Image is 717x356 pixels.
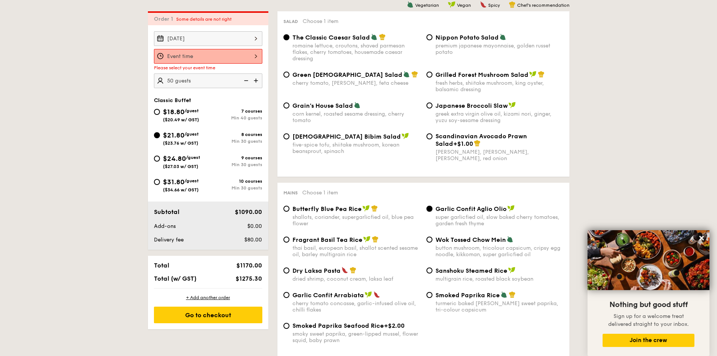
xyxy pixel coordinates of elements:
[372,236,379,243] img: icon-chef-hat.a58ddaea.svg
[154,307,262,323] div: Go to checkout
[208,185,262,191] div: Min 30 guests
[508,102,516,108] img: icon-vegan.f8ff3823.svg
[292,331,420,344] div: smoky sweet paprika, green-lipped mussel, flower squid, baby prawn
[208,162,262,167] div: Min 30 guests
[480,1,487,8] img: icon-spicy.37a8142b.svg
[283,292,289,298] input: Garlic Confit Arrabiatacherry tomato concasse, garlic-infused olive oil, chilli flakes
[365,291,372,298] img: icon-vegan.f8ff3823.svg
[509,1,516,8] img: icon-chef-hat.a58ddaea.svg
[292,71,402,78] span: Green [DEMOGRAPHIC_DATA] Salad
[283,206,289,212] input: Butterfly Blue Pea Riceshallots, coriander, supergarlicfied oil, blue pea flower
[283,34,289,40] input: The Classic Caesar Saladromaine lettuce, croutons, shaved parmesan flakes, cherry tomatoes, house...
[283,323,289,329] input: Smoked Paprika Seafood Rice+$2.00smoky sweet paprika, green-lipped mussel, flower squid, baby prawn
[448,1,455,8] img: icon-vegan.f8ff3823.svg
[435,102,508,109] span: Japanese Broccoli Slaw
[292,133,401,140] span: [DEMOGRAPHIC_DATA] Bibim Salad
[292,322,384,329] span: Smoked Paprika Seafood Rice
[163,187,199,193] span: ($34.66 w/ GST)
[435,205,507,212] span: Garlic Confit Aglio Olio
[426,133,432,139] input: Scandinavian Avocado Prawn Salad+$1.00[PERSON_NAME], [PERSON_NAME], [PERSON_NAME], red onion
[435,34,499,41] span: Nippon Potato Salad
[608,313,689,327] span: Sign up for a welcome treat delivered straight to your inbox.
[154,262,169,269] span: Total
[154,208,180,215] span: Subtotal
[474,140,481,147] img: icon-chef-hat.a58ddaea.svg
[292,205,362,212] span: Butterfly Blue Pea Rice
[415,3,439,8] span: Vegetarian
[363,236,371,243] img: icon-vegan.f8ff3823.svg
[435,236,506,243] span: Wok Tossed Chow Mein
[240,73,251,88] img: icon-reduce.1d2dbef1.svg
[426,292,432,298] input: Smoked Paprika Riceturmeric baked [PERSON_NAME] sweet paprika, tri-colour capsicum
[292,102,353,109] span: Grain's House Salad
[435,80,563,93] div: fresh herbs, shiitake mushroom, king oyster, balsamic dressing
[154,109,160,115] input: $18.80/guest($20.49 w/ GST)7 coursesMin 40 guests
[163,154,186,163] span: $24.80
[426,237,432,243] input: Wok Tossed Chow Meinbutton mushroom, tricolour capsicum, cripsy egg noodle, kikkoman, super garli...
[435,71,528,78] span: Grilled Forest Mushroom Salad
[208,155,262,160] div: 9 courses
[283,237,289,243] input: Fragrant Basil Tea Ricethai basil, european basil, shallot scented sesame oil, barley multigrain ...
[373,291,380,298] img: icon-spicy.37a8142b.svg
[247,223,262,229] span: $0.00
[517,3,569,8] span: Chef's recommendation
[163,178,184,186] span: $31.80
[154,179,160,185] input: $31.80/guest($34.66 w/ GST)10 coursesMin 30 guests
[453,140,473,147] span: +$1.00
[208,139,262,144] div: Min 30 guests
[154,275,196,282] span: Total (w/ GST)
[403,71,410,78] img: icon-vegetarian.fe4039eb.svg
[435,149,563,162] div: [PERSON_NAME], [PERSON_NAME], [PERSON_NAME], red onion
[435,245,563,258] div: button mushroom, tricolour capsicum, cripsy egg noodle, kikkoman, super garlicfied oil
[609,300,688,309] span: Nothing but good stuff
[184,131,199,137] span: /guest
[538,71,545,78] img: icon-chef-hat.a58ddaea.svg
[426,267,432,273] input: Sanshoku Steamed Ricemultigrain rice, roasted black soybean
[508,267,516,273] img: icon-vegan.f8ff3823.svg
[696,232,708,244] button: Close
[283,133,289,139] input: [DEMOGRAPHIC_DATA] Bibim Saladfive-spice tofu, shiitake mushroom, korean beansprout, spinach
[384,322,405,329] span: +$2.00
[509,291,516,298] img: icon-chef-hat.a58ddaea.svg
[163,108,184,116] span: $18.80
[154,132,160,138] input: $21.80/guest($23.76 w/ GST)8 coursesMin 30 guests
[163,131,184,139] span: $21.80
[292,43,420,62] div: romaine lettuce, croutons, shaved parmesan flakes, cherry tomatoes, housemade caesar dressing
[426,102,432,108] input: Japanese Broccoli Slawgreek extra virgin olive oil, kizami nori, ginger, yuzu soy-sesame dressing
[208,108,262,114] div: 7 courses
[154,16,176,22] span: Order 1
[350,267,356,273] img: icon-chef-hat.a58ddaea.svg
[379,34,386,40] img: icon-chef-hat.a58ddaea.svg
[208,132,262,137] div: 8 courses
[292,142,420,154] div: five-spice tofu, shiitake mushroom, korean beansprout, spinach
[163,164,198,169] span: ($27.03 w/ GST)
[292,245,420,258] div: thai basil, european basil, shallot scented sesame oil, barley multigrain rice
[292,34,370,41] span: The Classic Caesar Salad
[208,115,262,121] div: Min 40 guests
[184,108,199,113] span: /guest
[341,267,348,273] img: icon-spicy.37a8142b.svg
[426,206,432,212] input: Garlic Confit Aglio Oliosuper garlicfied oil, slow baked cherry tomatoes, garden fresh thyme
[507,236,513,243] img: icon-vegetarian.fe4039eb.svg
[407,1,414,8] img: icon-vegetarian.fe4039eb.svg
[426,72,432,78] input: Grilled Forest Mushroom Saladfresh herbs, shiitake mushroom, king oyster, balsamic dressing
[501,291,507,298] img: icon-vegetarian.fe4039eb.svg
[292,80,420,86] div: cherry tomato, [PERSON_NAME], feta cheese
[435,267,507,274] span: Sanshoku Steamed Rice
[303,18,338,24] span: Choose 1 item
[154,237,184,243] span: Delivery fee
[186,155,200,160] span: /guest
[371,205,378,212] img: icon-chef-hat.a58ddaea.svg
[208,179,262,184] div: 10 courses
[154,65,215,70] span: Please select your event time
[283,190,298,196] span: Mains
[435,214,563,227] div: super garlicfied oil, slow baked cherry tomatoes, garden fresh thyme
[292,292,364,299] span: Garlic Confit Arrabiata
[154,223,176,229] span: Add-ons
[529,71,537,78] img: icon-vegan.f8ff3823.svg
[507,205,515,212] img: icon-vegan.f8ff3823.svg
[184,178,199,183] span: /guest
[435,111,563,124] div: greek extra virgin olive oil, kizami nori, ginger, yuzu soy-sesame dressing
[283,72,289,78] input: Green [DEMOGRAPHIC_DATA] Saladcherry tomato, [PERSON_NAME], feta cheese
[244,237,262,243] span: $80.00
